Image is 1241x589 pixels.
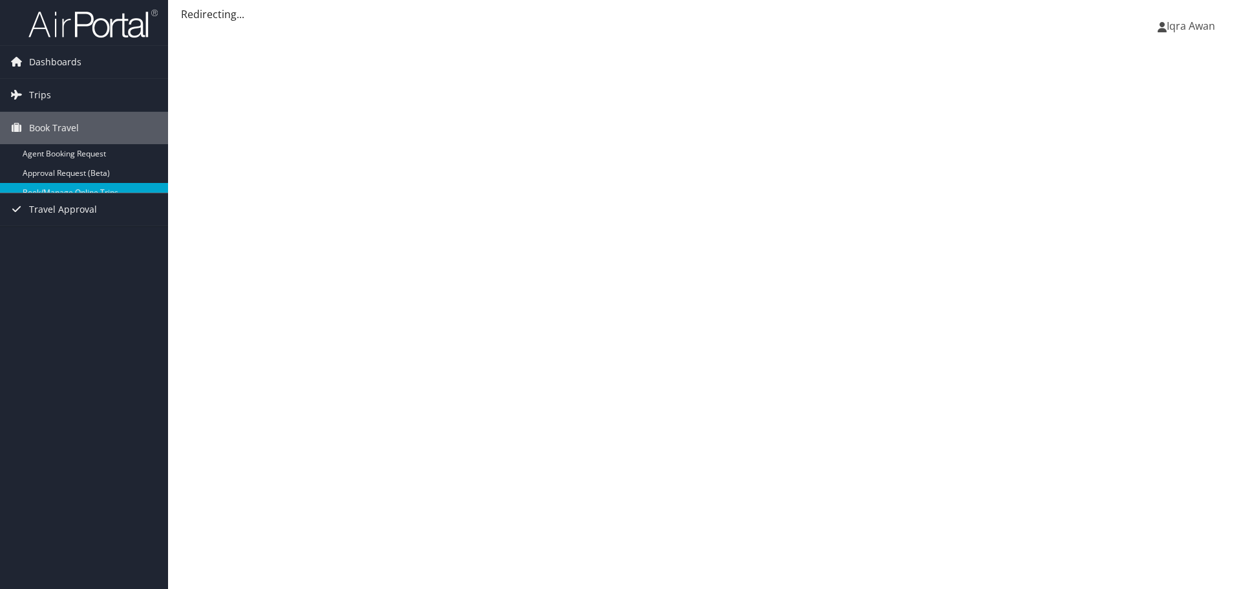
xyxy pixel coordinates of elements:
[1158,6,1228,45] a: Iqra Awan
[29,79,51,111] span: Trips
[1167,19,1215,33] span: Iqra Awan
[28,8,158,39] img: airportal-logo.png
[29,193,97,226] span: Travel Approval
[181,6,1228,22] div: Redirecting...
[29,112,79,144] span: Book Travel
[29,46,81,78] span: Dashboards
